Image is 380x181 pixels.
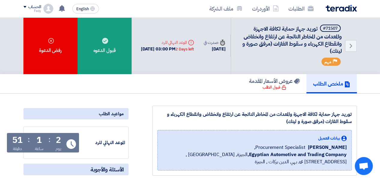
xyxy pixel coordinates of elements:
[23,9,41,13] div: Fady
[23,108,129,119] div: مواعيد الطلب
[28,5,41,10] div: الحساب
[13,146,22,152] div: دقيقة
[284,2,318,16] a: الطلبات
[175,46,194,52] div: 2 Days left
[76,7,89,11] span: English
[324,59,331,65] span: مهم
[48,134,50,145] div: :
[254,144,306,151] span: Procurement Specialist,
[35,146,44,152] div: ساعة
[28,134,30,145] div: :
[247,151,346,158] b: Egyptian Automotive and Trading Company,
[90,166,124,173] span: الأسئلة والأجوبة
[242,25,342,55] span: توريد جهاز حماية لكافة الاجهزة والمعدات من المخاطر الناتجة عن ارتفاع وانخفاض وانقطاع الكهرباء و س...
[163,151,347,165] span: الجيزة, [GEOGRAPHIC_DATA] ,[STREET_ADDRESS] محمد بهي الدين بركات , الجيزة
[249,77,300,84] h5: عروض الأسعار المقدمة
[308,144,347,151] span: [PERSON_NAME]
[72,4,99,14] button: English
[205,2,247,16] a: ملف الشركة
[204,46,225,53] div: [DATE]
[306,74,357,93] a: ملخص الطلب
[23,17,78,74] div: رفض الدعوة
[44,4,53,14] img: profile_test.png
[157,111,352,125] div: توريد جهاز حماية لكافة الاجهزة والمعدات من المخاطر الناتجة عن ارتفاع وانخفاض وانقطاع الكهرباء و س...
[242,74,306,93] a: عروض الأسعار المقدمة قبول الطلب
[326,5,357,12] img: Teradix logo
[238,25,342,55] h5: توريد جهاز حماية لكافة الاجهزة والمعدات من المخاطر الناتجة عن ارتفاع وانخفاض وانقطاع الكهرباء و س...
[56,146,61,152] div: يوم
[12,136,23,144] div: 51
[56,136,61,144] div: 2
[80,139,125,146] div: الموعد النهائي للرد
[78,17,132,74] div: قبول الدعوه
[37,136,42,144] div: 1
[204,39,225,46] div: صدرت في
[323,26,338,31] div: #71507
[313,80,350,87] h5: ملخص الطلب
[141,46,194,53] div: [DATE] 03:00 PM
[355,157,373,175] div: Open chat
[263,84,286,90] div: قبول الطلب
[247,2,284,16] a: الأوردرات
[318,135,340,141] span: بيانات العميل
[141,39,194,46] div: الموعد النهائي للرد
